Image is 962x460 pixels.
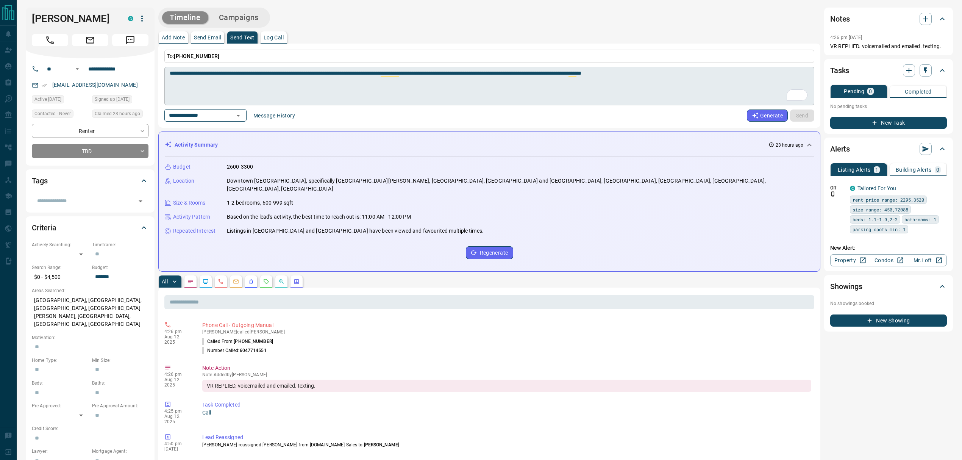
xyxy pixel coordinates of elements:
p: Task Completed [202,401,811,409]
p: Listing Alerts [838,167,871,172]
button: New Showing [830,314,947,327]
h2: Tasks [830,64,849,77]
h2: Criteria [32,222,56,234]
span: [PHONE_NUMBER] [234,339,273,344]
span: Signed up [DATE] [95,95,130,103]
svg: Email Verified [42,83,47,88]
span: beds: 1.1-1.9,2-2 [853,216,898,223]
div: Tags [32,172,148,190]
p: New Alert: [830,244,947,252]
p: Budget [173,163,191,171]
p: Note Action [202,364,811,372]
p: Actively Searching: [32,241,88,248]
span: [PERSON_NAME] [364,442,399,447]
p: Send Email [194,35,221,40]
p: 4:26 pm [164,372,191,377]
textarea: To enrich screen reader interactions, please activate Accessibility in Grammarly extension settings [170,70,809,102]
span: Claimed 23 hours ago [95,110,140,117]
p: 2600-3300 [227,163,253,171]
p: 1-2 bedrooms, 600-999 sqft [227,199,293,207]
p: 4:25 pm [164,408,191,414]
p: Credit Score: [32,425,148,432]
p: Beds: [32,380,88,386]
svg: Requests [263,279,269,285]
div: condos.ca [850,186,855,191]
span: 6047714551 [240,348,267,353]
svg: Push Notification Only [830,191,836,197]
p: Note Added by [PERSON_NAME] [202,372,811,377]
p: $0 - $4,500 [32,271,88,283]
div: Alerts [830,140,947,158]
p: Based on the lead's activity, the best time to reach out is: 11:00 AM - 12:00 PM [227,213,411,221]
p: Timeframe: [92,241,148,248]
p: Mortgage Agent: [92,448,148,455]
p: Lead Reassigned [202,433,811,441]
div: Showings [830,277,947,296]
p: VR REPLIED. voicemailed and emailed. texting. [830,42,947,50]
p: [GEOGRAPHIC_DATA], [GEOGRAPHIC_DATA], [GEOGRAPHIC_DATA], [GEOGRAPHIC_DATA][PERSON_NAME], [GEOGRAP... [32,294,148,330]
p: Completed [905,89,932,94]
svg: Agent Actions [294,279,300,285]
button: Generate [747,110,788,122]
svg: Lead Browsing Activity [203,279,209,285]
p: 1 [875,167,878,172]
a: Condos [869,254,908,266]
p: Send Text [230,35,255,40]
p: Motivation: [32,334,148,341]
div: Sun Mar 26 2017 [92,95,148,106]
p: [PERSON_NAME] called [PERSON_NAME] [202,329,811,335]
p: Search Range: [32,264,88,271]
div: Mon Aug 11 2025 [32,95,88,106]
p: Location [173,177,194,185]
span: size range: 450,72088 [853,206,908,213]
p: Budget: [92,264,148,271]
div: Activity Summary23 hours ago [165,138,814,152]
p: To: [164,50,814,63]
p: Number Called: [202,347,267,354]
p: Repeated Interest [173,227,216,235]
p: Add Note [162,35,185,40]
p: 4:26 pm [164,329,191,334]
p: Lawyer: [32,448,88,455]
p: [PERSON_NAME] reassigned [PERSON_NAME] from [DOMAIN_NAME] Sales to [202,441,811,448]
p: 0 [936,167,939,172]
p: [DATE] [164,446,191,452]
p: 4:50 pm [164,441,191,446]
div: Notes [830,10,947,28]
button: Regenerate [466,246,513,259]
svg: Emails [233,279,239,285]
div: Renter [32,124,148,138]
a: Property [830,254,869,266]
p: 4:26 pm [DATE] [830,35,862,40]
a: Mr.Loft [908,254,947,266]
span: Active [DATE] [34,95,61,103]
span: [PHONE_NUMBER] [174,53,219,59]
div: TBD [32,144,148,158]
p: Pre-Approved: [32,402,88,409]
div: Tasks [830,61,947,80]
p: Off [830,185,845,191]
p: Called From: [202,338,273,345]
button: Open [233,110,244,121]
p: Phone Call - Outgoing Manual [202,321,811,329]
p: No showings booked [830,300,947,307]
p: 23 hours ago [776,142,803,149]
div: condos.ca [128,16,133,21]
div: VR REPLIED. voicemailed and emailed. texting. [202,380,811,392]
div: Mon Aug 11 2025 [92,110,148,120]
p: Pre-Approval Amount: [92,402,148,409]
h2: Notes [830,13,850,25]
svg: Opportunities [278,279,284,285]
p: Listings in [GEOGRAPHIC_DATA] and [GEOGRAPHIC_DATA] have been viewed and favourited multiple times. [227,227,484,235]
p: Pending [844,89,864,94]
button: Open [135,196,146,207]
p: Baths: [92,380,148,386]
p: Aug 12 2025 [164,377,191,388]
button: Open [73,64,82,74]
p: Min Size: [92,357,148,364]
p: 0 [869,89,872,94]
span: rent price range: 2295,3520 [853,196,924,203]
a: [EMAIL_ADDRESS][DOMAIN_NAME] [52,82,138,88]
span: Email [72,34,108,46]
p: Downtown [GEOGRAPHIC_DATA], specifically [GEOGRAPHIC_DATA][PERSON_NAME], [GEOGRAPHIC_DATA], [GEOG... [227,177,814,193]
